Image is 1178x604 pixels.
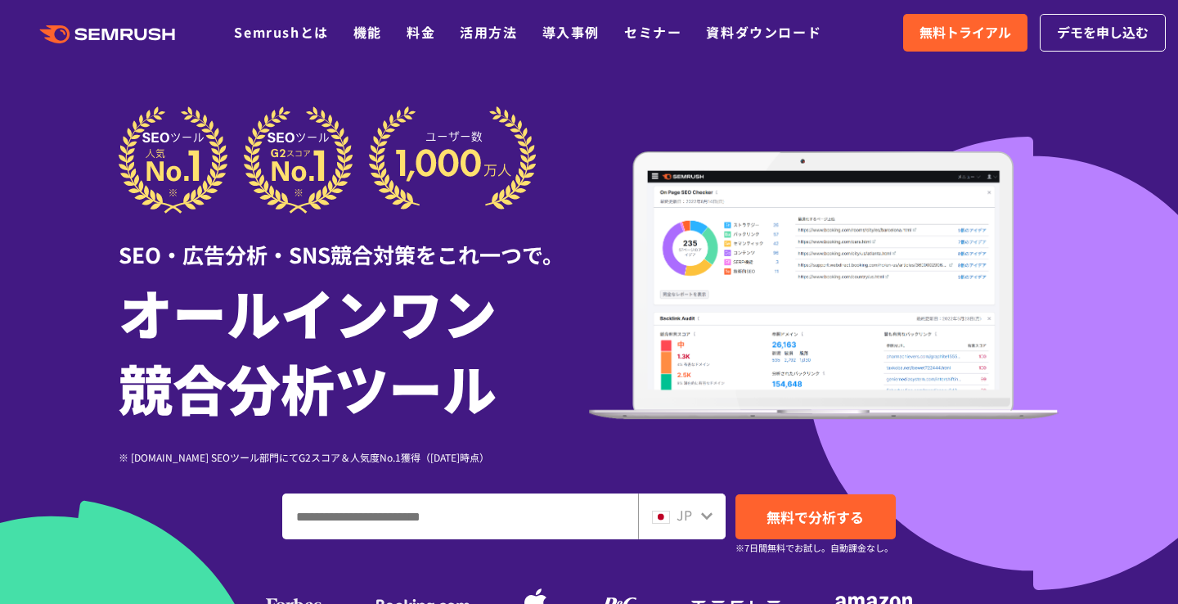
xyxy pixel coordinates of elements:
[735,540,893,556] small: ※7日間無料でお試し。自動課金なし。
[767,507,864,527] span: 無料で分析する
[119,274,589,425] h1: オールインワン 競合分析ツール
[735,494,896,539] a: 無料で分析する
[283,494,637,539] input: ドメイン、キーワードまたはURLを入力してください
[706,22,821,42] a: 資料ダウンロード
[119,214,589,270] div: SEO・広告分析・SNS競合対策をこれ一つで。
[1040,14,1166,52] a: デモを申し込む
[234,22,328,42] a: Semrushとは
[1057,22,1149,43] span: デモを申し込む
[407,22,435,42] a: 料金
[624,22,681,42] a: セミナー
[903,14,1027,52] a: 無料トライアル
[460,22,517,42] a: 活用方法
[677,505,692,525] span: JP
[119,449,589,465] div: ※ [DOMAIN_NAME] SEOツール部門にてG2スコア＆人気度No.1獲得（[DATE]時点）
[919,22,1011,43] span: 無料トライアル
[542,22,600,42] a: 導入事例
[353,22,382,42] a: 機能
